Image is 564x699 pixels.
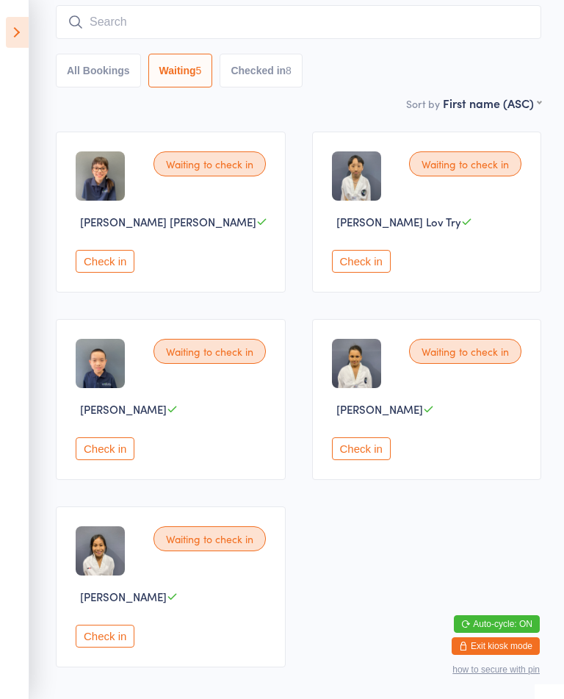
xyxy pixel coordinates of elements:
[153,339,266,364] div: Waiting to check in
[80,214,256,229] span: [PERSON_NAME] [PERSON_NAME]
[76,339,125,388] img: image1740635863.png
[76,250,134,273] button: Check in
[286,65,292,76] div: 8
[76,437,134,460] button: Check in
[332,339,381,388] img: image1747036045.png
[409,151,521,176] div: Waiting to check in
[454,615,540,633] button: Auto-cycle: ON
[80,589,167,604] span: [PERSON_NAME]
[406,96,440,111] label: Sort by
[153,151,266,176] div: Waiting to check in
[56,54,141,87] button: All Bookings
[80,401,167,417] span: [PERSON_NAME]
[409,339,521,364] div: Waiting to check in
[332,437,391,460] button: Check in
[56,5,541,39] input: Search
[76,526,125,576] img: image1747036116.png
[148,54,213,87] button: Waiting5
[220,54,303,87] button: Checked in8
[336,401,423,417] span: [PERSON_NAME]
[452,637,540,655] button: Exit kiosk mode
[153,526,266,551] div: Waiting to check in
[76,625,134,648] button: Check in
[452,664,540,675] button: how to secure with pin
[336,214,461,229] span: [PERSON_NAME] Lov Try
[332,151,381,201] img: image1747036007.png
[196,65,202,76] div: 5
[332,250,391,273] button: Check in
[76,151,125,201] img: image1740635955.png
[443,95,541,111] div: First name (ASC)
